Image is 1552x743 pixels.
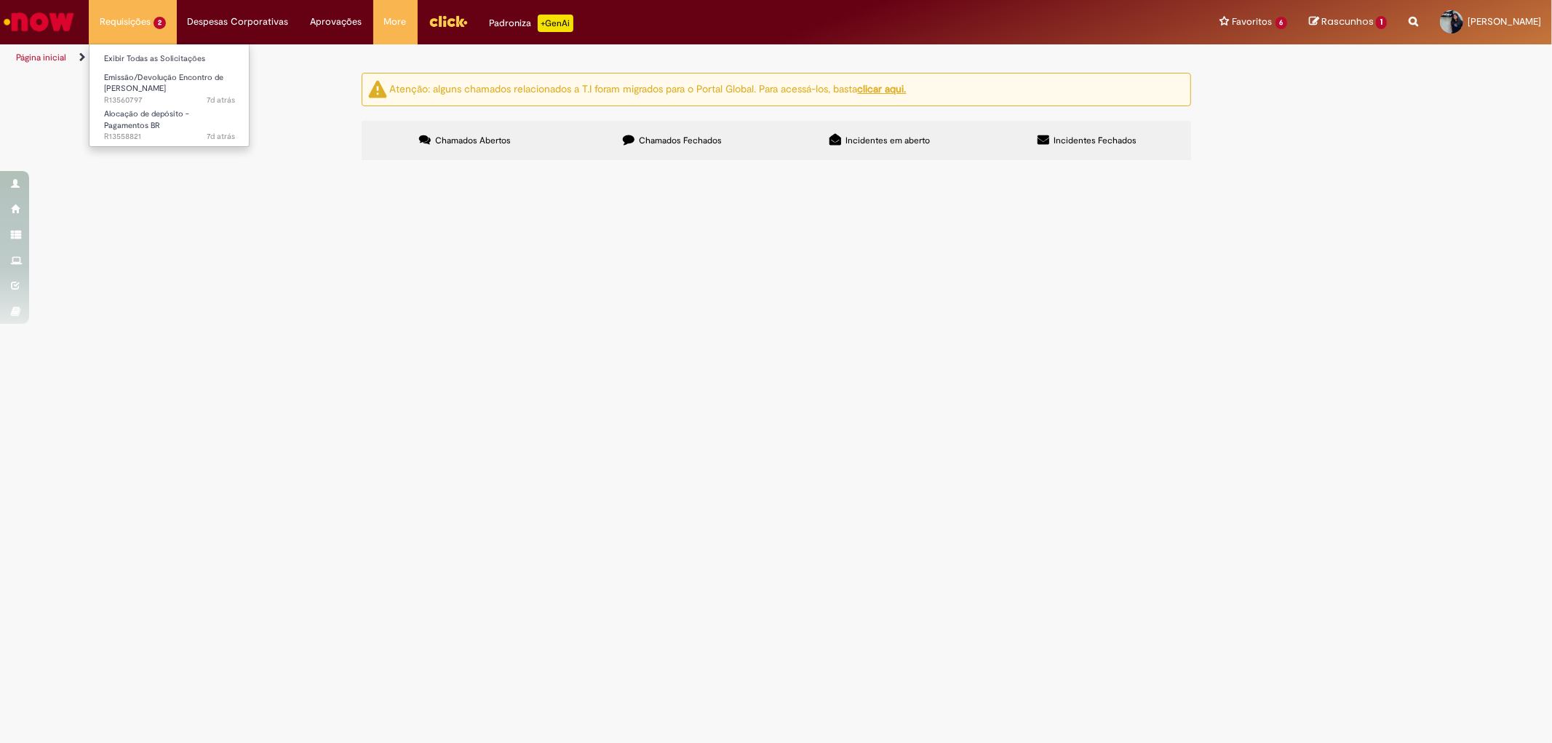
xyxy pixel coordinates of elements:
[104,72,223,95] span: Emissão/Devolução Encontro de [PERSON_NAME]
[1054,135,1137,146] span: Incidentes Fechados
[429,10,468,32] img: click_logo_yellow_360x200.png
[311,15,362,29] span: Aprovações
[845,135,930,146] span: Incidentes em aberto
[89,51,250,67] a: Exibir Todas as Solicitações
[490,15,573,32] div: Padroniza
[1376,16,1387,29] span: 1
[207,95,235,106] span: 7d atrás
[16,52,66,63] a: Página inicial
[100,15,151,29] span: Requisições
[89,70,250,101] a: Aberto R13560797 : Emissão/Devolução Encontro de Contas Fornecedor
[639,135,722,146] span: Chamados Fechados
[154,17,166,29] span: 2
[104,95,235,106] span: R13560797
[207,95,235,106] time: 23/09/2025 18:00:40
[1468,15,1541,28] span: [PERSON_NAME]
[104,131,235,143] span: R13558821
[207,131,235,142] span: 7d atrás
[89,44,250,147] ul: Requisições
[435,135,511,146] span: Chamados Abertos
[858,82,907,95] a: clicar aqui.
[188,15,289,29] span: Despesas Corporativas
[390,82,907,95] ng-bind-html: Atenção: alguns chamados relacionados a T.I foram migrados para o Portal Global. Para acessá-los,...
[384,15,407,29] span: More
[1233,15,1273,29] span: Favoritos
[1,7,76,36] img: ServiceNow
[1309,15,1387,29] a: Rascunhos
[1321,15,1374,28] span: Rascunhos
[11,44,1024,71] ul: Trilhas de página
[207,131,235,142] time: 23/09/2025 12:16:11
[104,108,189,131] span: Alocação de depósito - Pagamentos BR
[1276,17,1288,29] span: 6
[89,106,250,138] a: Aberto R13558821 : Alocação de depósito - Pagamentos BR
[538,15,573,32] p: +GenAi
